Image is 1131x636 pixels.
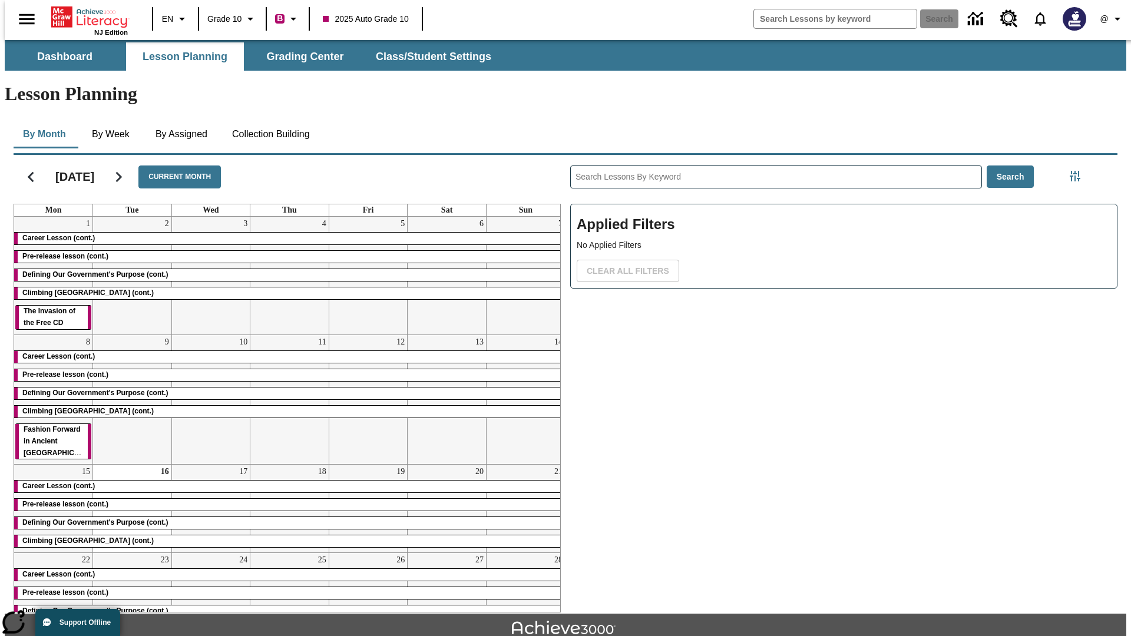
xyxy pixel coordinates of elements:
td: September 17, 2025 [171,465,250,553]
button: Language: EN, Select a language [157,8,194,29]
a: September 12, 2025 [394,335,407,349]
h2: Applied Filters [577,210,1111,239]
td: September 20, 2025 [408,465,487,553]
td: September 15, 2025 [14,465,93,553]
input: Search Lessons By Keyword [571,166,981,188]
a: September 21, 2025 [552,465,565,479]
td: September 11, 2025 [250,334,329,465]
span: Fashion Forward in Ancient Rome [24,425,99,457]
a: September 11, 2025 [316,335,328,349]
a: September 14, 2025 [552,335,565,349]
button: By Month [14,120,75,148]
a: Home [51,5,128,29]
a: September 19, 2025 [394,465,407,479]
td: September 18, 2025 [250,465,329,553]
span: Climbing Mount Tai (cont.) [22,407,154,415]
div: Home [51,4,128,36]
span: NJ Edition [94,29,128,36]
span: Defining Our Government's Purpose (cont.) [22,270,168,279]
span: Pre-release lesson (cont.) [22,370,108,379]
a: Sunday [517,204,535,216]
div: Pre-release lesson (cont.) [14,499,565,511]
button: Select a new avatar [1056,4,1093,34]
span: @ [1100,13,1108,25]
div: SubNavbar [5,40,1126,71]
a: Data Center [961,3,993,35]
td: September 14, 2025 [486,334,565,465]
button: Dashboard [6,42,124,71]
td: September 21, 2025 [486,465,565,553]
input: search field [754,9,917,28]
span: 2025 Auto Grade 10 [323,13,408,25]
button: Grading Center [246,42,364,71]
div: The Invasion of the Free CD [15,306,91,329]
button: Next [104,162,134,192]
span: Defining Our Government's Purpose (cont.) [22,518,168,526]
div: Climbing Mount Tai (cont.) [14,535,565,547]
td: September 4, 2025 [250,217,329,334]
button: Support Offline [35,609,120,636]
a: Wednesday [200,204,221,216]
a: September 13, 2025 [473,335,486,349]
td: September 1, 2025 [14,217,93,334]
div: Pre-release lesson (cont.) [14,587,565,599]
a: September 18, 2025 [316,465,329,479]
button: Open side menu [9,2,44,37]
button: Collection Building [223,120,319,148]
a: September 15, 2025 [80,465,92,479]
span: B [277,11,283,26]
span: Pre-release lesson (cont.) [22,588,108,597]
a: Tuesday [123,204,141,216]
div: Pre-release lesson (cont.) [14,369,565,381]
a: September 9, 2025 [163,335,171,349]
span: The Invasion of the Free CD [24,307,75,327]
a: Resource Center, Will open in new tab [993,3,1025,35]
td: September 9, 2025 [93,334,172,465]
div: Career Lesson (cont.) [14,351,565,363]
a: September 16, 2025 [158,465,171,479]
a: September 8, 2025 [84,335,92,349]
td: September 12, 2025 [329,334,408,465]
div: SubNavbar [5,42,502,71]
button: By Week [81,120,140,148]
div: Search [561,150,1117,612]
a: September 23, 2025 [158,553,171,567]
td: September 13, 2025 [408,334,487,465]
a: Friday [361,204,376,216]
div: Defining Our Government's Purpose (cont.) [14,517,565,529]
a: September 27, 2025 [473,553,486,567]
span: Support Offline [59,618,111,627]
span: Defining Our Government's Purpose (cont.) [22,389,168,397]
a: September 25, 2025 [316,553,329,567]
td: September 5, 2025 [329,217,408,334]
td: September 6, 2025 [408,217,487,334]
span: Pre-release lesson (cont.) [22,500,108,508]
a: September 17, 2025 [237,465,250,479]
a: Notifications [1025,4,1056,34]
div: Fashion Forward in Ancient Rome [15,424,91,459]
span: Defining Our Government's Purpose (cont.) [22,607,168,615]
button: Class/Student Settings [366,42,501,71]
h2: [DATE] [55,170,94,184]
a: September 2, 2025 [163,217,171,231]
span: Climbing Mount Tai (cont.) [22,289,154,297]
button: Profile/Settings [1093,8,1131,29]
span: Pre-release lesson (cont.) [22,252,108,260]
a: September 26, 2025 [394,553,407,567]
div: Defining Our Government's Purpose (cont.) [14,387,565,399]
button: Previous [16,162,46,192]
div: Pre-release lesson (cont.) [14,251,565,263]
span: Grade 10 [207,13,242,25]
a: September 5, 2025 [398,217,407,231]
td: September 2, 2025 [93,217,172,334]
a: September 4, 2025 [320,217,329,231]
a: September 3, 2025 [241,217,250,231]
td: September 16, 2025 [93,465,172,553]
p: No Applied Filters [577,239,1111,251]
a: Thursday [280,204,299,216]
span: Climbing Mount Tai (cont.) [22,536,154,545]
span: EN [162,13,173,25]
span: Career Lesson (cont.) [22,570,95,578]
a: September 20, 2025 [473,465,486,479]
a: September 22, 2025 [80,553,92,567]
